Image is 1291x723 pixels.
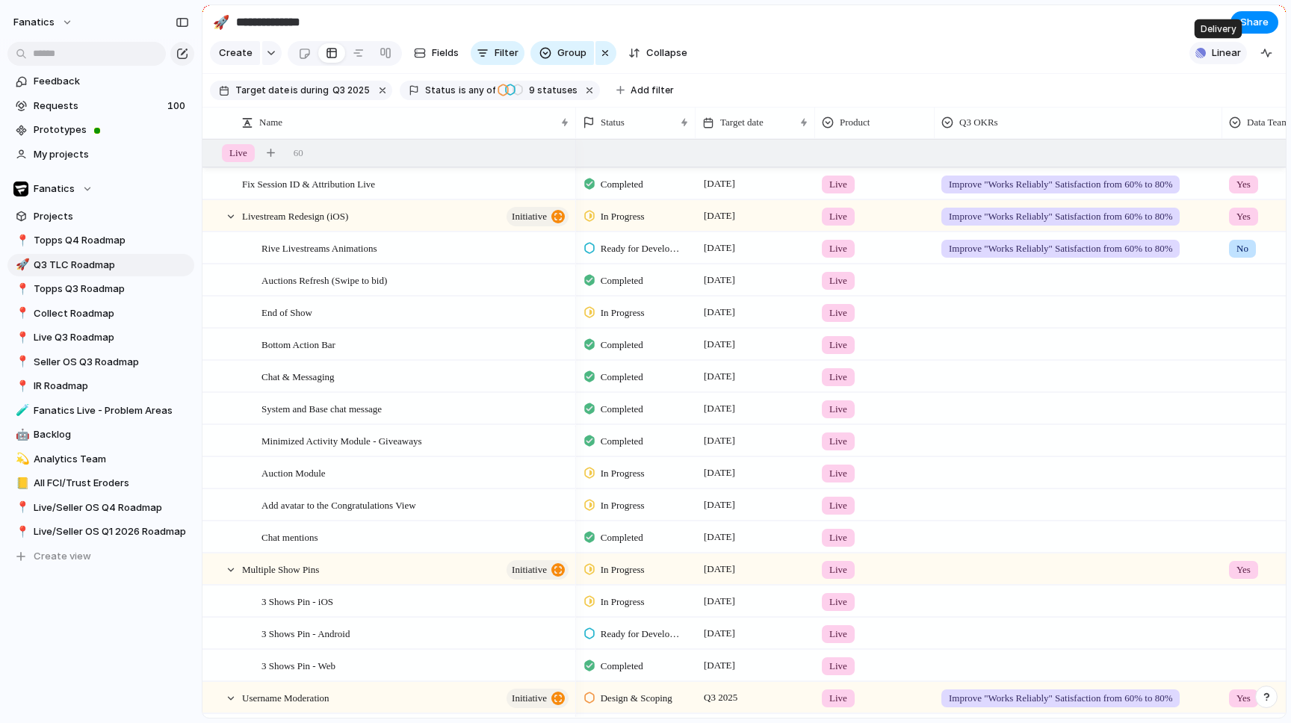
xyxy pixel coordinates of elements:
[829,305,847,320] span: Live
[7,229,194,252] a: 📍Topps Q4 Roadmap
[700,464,739,482] span: [DATE]
[700,335,739,353] span: [DATE]
[13,500,28,515] button: 📍
[601,338,643,353] span: Completed
[829,434,847,449] span: Live
[289,82,331,99] button: isduring
[34,379,189,394] span: IR Roadmap
[425,84,456,97] span: Status
[13,452,28,467] button: 💫
[13,258,28,273] button: 🚀
[507,207,569,226] button: initiative
[700,657,739,674] span: [DATE]
[219,46,253,60] span: Create
[34,99,163,114] span: Requests
[524,84,578,97] span: statuses
[34,476,189,491] span: All FCI/Trust Eroders
[700,528,739,546] span: [DATE]
[16,402,26,419] div: 🧪
[557,46,586,60] span: Group
[700,560,739,578] span: [DATE]
[16,305,26,322] div: 📍
[601,241,683,256] span: Ready for Development
[601,370,643,385] span: Completed
[7,521,194,543] a: 📍Live/Seller OS Q1 2026 Roadmap
[7,497,194,519] a: 📍Live/Seller OS Q4 Roadmap
[209,10,233,34] button: 🚀
[16,426,26,444] div: 🤖
[607,80,683,101] button: Add filter
[829,273,847,288] span: Live
[34,427,189,442] span: Backlog
[601,402,643,417] span: Completed
[261,432,421,449] span: Minimized Activity Module - Giveaways
[497,82,581,99] button: 9 statuses
[829,691,847,706] span: Live
[16,232,26,249] div: 📍
[700,496,739,514] span: [DATE]
[631,84,674,97] span: Add filter
[829,402,847,417] span: Live
[13,476,28,491] button: 📒
[495,46,518,60] span: Filter
[829,659,847,674] span: Live
[13,355,28,370] button: 📍
[16,524,26,541] div: 📍
[1230,11,1278,34] button: Share
[167,99,188,114] span: 100
[601,115,625,130] span: Status
[16,499,26,516] div: 📍
[7,326,194,349] div: 📍Live Q3 Roadmap
[210,41,260,65] button: Create
[7,423,194,446] a: 🤖Backlog
[7,400,194,422] div: 🧪Fanatics Live - Problem Areas
[7,70,194,93] a: Feedback
[16,378,26,395] div: 📍
[829,370,847,385] span: Live
[700,303,739,321] span: [DATE]
[261,464,326,481] span: Auction Module
[34,500,189,515] span: Live/Seller OS Q4 Roadmap
[840,115,870,130] span: Product
[34,524,189,539] span: Live/Seller OS Q1 2026 Roadmap
[259,115,282,130] span: Name
[13,15,55,30] span: fanatics
[242,560,319,577] span: Multiple Show Pins
[261,592,333,609] span: 3 Shows Pin - iOS
[332,84,370,97] span: Q3 2025
[829,530,847,545] span: Live
[261,657,335,674] span: 3 Shows Pin - Web
[1236,209,1251,224] span: Yes
[261,271,387,288] span: Auctions Refresh (Swipe to bid)
[601,562,645,577] span: In Progress
[16,256,26,273] div: 🚀
[601,209,645,224] span: In Progress
[261,624,350,642] span: 3 Shows Pin - Android
[329,82,373,99] button: Q3 2025
[16,450,26,468] div: 💫
[829,562,847,577] span: Live
[1236,691,1251,706] span: Yes
[261,239,377,256] span: Rive Livestreams Animations
[530,41,594,65] button: Group
[949,241,1172,256] span: Improve "Works Reliably" Satisfaction from 60% to 80%
[34,74,189,89] span: Feedback
[601,627,683,642] span: Ready for Development
[7,10,81,34] button: fanatics
[829,627,847,642] span: Live
[291,84,298,97] span: is
[261,303,312,320] span: End of Show
[7,278,194,300] div: 📍Topps Q3 Roadmap
[298,84,329,97] span: during
[7,375,194,397] div: 📍IR Roadmap
[601,659,643,674] span: Completed
[261,367,335,385] span: Chat & Messaging
[408,41,465,65] button: Fields
[7,254,194,276] a: 🚀Q3 TLC Roadmap
[601,691,672,706] span: Design & Scoping
[16,353,26,370] div: 📍
[829,209,847,224] span: Live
